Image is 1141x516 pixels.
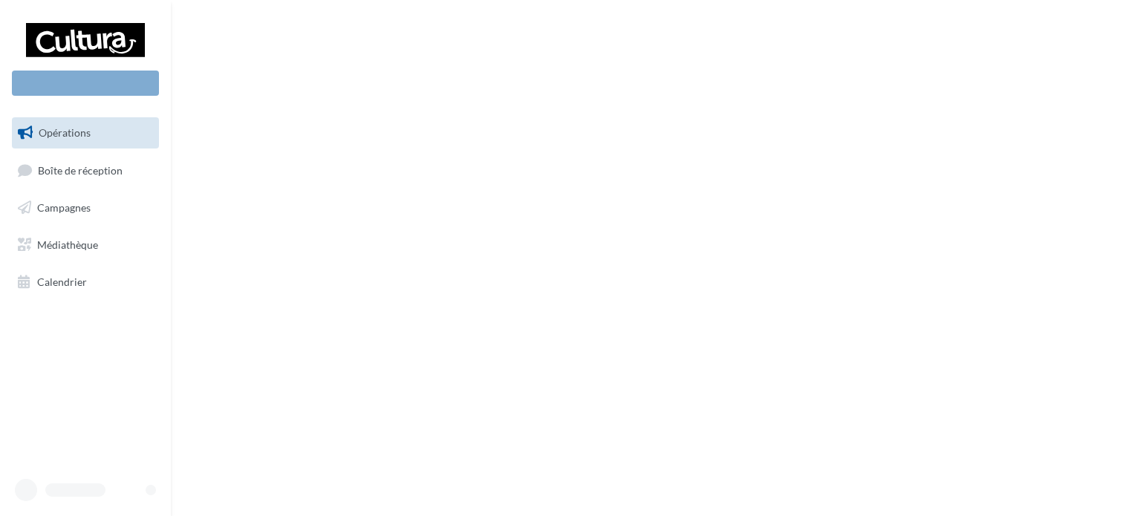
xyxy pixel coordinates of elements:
a: Calendrier [9,267,162,298]
span: Opérations [39,126,91,139]
span: Boîte de réception [38,163,123,176]
span: Médiathèque [37,238,98,251]
span: Calendrier [37,275,87,287]
span: Campagnes [37,201,91,214]
div: Nouvelle campagne [12,71,159,96]
a: Boîte de réception [9,154,162,186]
a: Opérations [9,117,162,148]
a: Campagnes [9,192,162,223]
a: Médiathèque [9,229,162,261]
